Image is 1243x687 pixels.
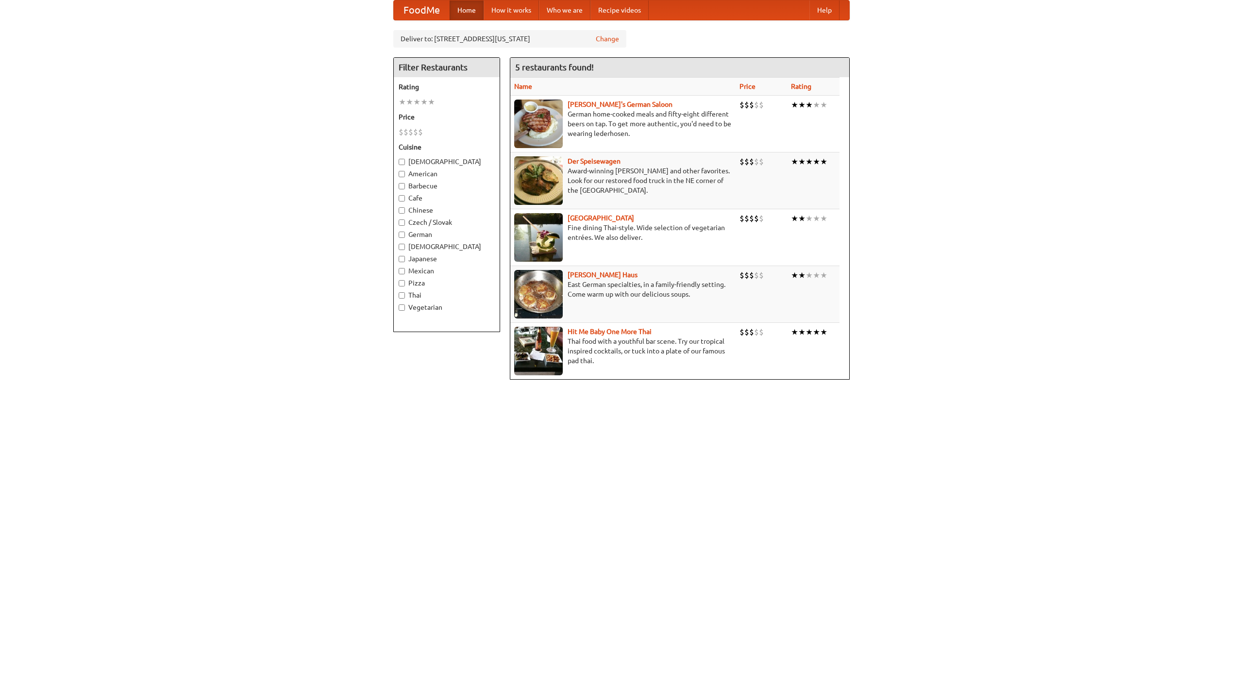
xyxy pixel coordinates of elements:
li: $ [749,213,754,224]
input: Vegetarian [399,304,405,311]
li: ★ [820,270,827,281]
label: Mexican [399,266,495,276]
li: ★ [806,100,813,110]
a: Recipe videos [590,0,649,20]
li: $ [759,100,764,110]
label: Thai [399,290,495,300]
a: Hit Me Baby One More Thai [568,328,652,335]
div: Deliver to: [STREET_ADDRESS][US_STATE] [393,30,626,48]
h5: Rating [399,82,495,92]
a: Who we are [539,0,590,20]
li: ★ [791,270,798,281]
li: $ [749,100,754,110]
a: FoodMe [394,0,450,20]
p: German home-cooked meals and fifty-eight different beers on tap. To get more authentic, you'd nee... [514,109,732,138]
li: ★ [806,327,813,337]
li: ★ [798,156,806,167]
li: $ [759,270,764,281]
li: $ [408,127,413,137]
a: Home [450,0,484,20]
li: $ [754,213,759,224]
h5: Price [399,112,495,122]
li: ★ [791,327,798,337]
label: Cafe [399,193,495,203]
li: ★ [806,270,813,281]
img: kohlhaus.jpg [514,270,563,318]
li: ★ [798,213,806,224]
li: $ [739,156,744,167]
li: $ [759,156,764,167]
label: Czech / Slovak [399,218,495,227]
ng-pluralize: 5 restaurants found! [515,63,594,72]
p: Fine dining Thai-style. Wide selection of vegetarian entrées. We also deliver. [514,223,732,242]
li: ★ [413,97,420,107]
li: $ [744,327,749,337]
input: [DEMOGRAPHIC_DATA] [399,159,405,165]
a: [PERSON_NAME] Haus [568,271,638,279]
li: ★ [813,156,820,167]
li: ★ [806,213,813,224]
a: How it works [484,0,539,20]
a: Der Speisewagen [568,157,621,165]
img: babythai.jpg [514,327,563,375]
li: $ [754,100,759,110]
img: satay.jpg [514,213,563,262]
li: ★ [798,327,806,337]
h4: Filter Restaurants [394,58,500,77]
li: ★ [813,327,820,337]
li: ★ [798,100,806,110]
li: ★ [798,270,806,281]
label: [DEMOGRAPHIC_DATA] [399,242,495,251]
li: $ [749,156,754,167]
li: ★ [791,156,798,167]
li: $ [744,156,749,167]
li: ★ [820,156,827,167]
input: Barbecue [399,183,405,189]
input: Pizza [399,280,405,286]
label: American [399,169,495,179]
label: Japanese [399,254,495,264]
li: ★ [813,213,820,224]
li: ★ [820,100,827,110]
h5: Cuisine [399,142,495,152]
li: ★ [420,97,428,107]
b: [GEOGRAPHIC_DATA] [568,214,634,222]
li: $ [744,270,749,281]
label: [DEMOGRAPHIC_DATA] [399,157,495,167]
label: Vegetarian [399,302,495,312]
li: ★ [428,97,435,107]
p: Award-winning [PERSON_NAME] and other favorites. Look for our restored food truck in the NE corne... [514,166,732,195]
a: Name [514,83,532,90]
li: ★ [813,100,820,110]
li: ★ [791,100,798,110]
a: [PERSON_NAME]'s German Saloon [568,101,672,108]
li: $ [754,156,759,167]
a: Help [809,0,840,20]
input: German [399,232,405,238]
input: Japanese [399,256,405,262]
input: [DEMOGRAPHIC_DATA] [399,244,405,250]
input: Mexican [399,268,405,274]
li: $ [739,270,744,281]
input: American [399,171,405,177]
p: East German specialties, in a family-friendly setting. Come warm up with our delicious soups. [514,280,732,299]
li: $ [418,127,423,137]
label: Pizza [399,278,495,288]
li: $ [759,213,764,224]
input: Chinese [399,207,405,214]
li: $ [399,127,403,137]
p: Thai food with a youthful bar scene. Try our tropical inspired cocktails, or tuck into a plate of... [514,336,732,366]
label: Chinese [399,205,495,215]
input: Thai [399,292,405,299]
li: ★ [813,270,820,281]
li: $ [739,213,744,224]
li: $ [739,327,744,337]
li: $ [413,127,418,137]
label: Barbecue [399,181,495,191]
li: $ [754,270,759,281]
li: ★ [791,213,798,224]
li: ★ [406,97,413,107]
